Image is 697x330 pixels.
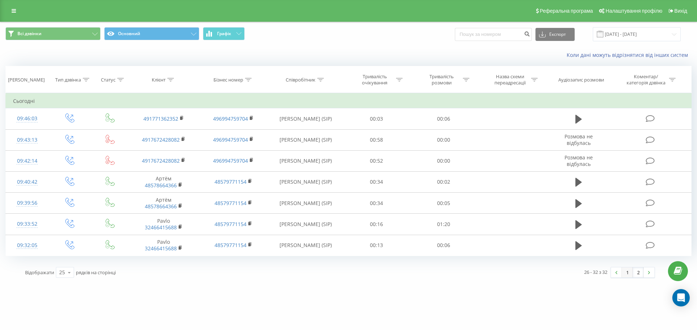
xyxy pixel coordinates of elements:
button: Основний [104,27,199,40]
div: 25 [59,269,65,276]
button: Графік [203,27,245,40]
a: 32466415688 [145,224,177,231]
div: [PERSON_NAME] [8,77,45,83]
span: Графік [217,31,231,36]
div: Тип дзвінка [55,77,81,83]
td: 00:13 [343,235,410,256]
span: Вихід [674,8,687,14]
a: 32466415688 [145,245,177,252]
div: Тривалість розмови [422,74,461,86]
span: Всі дзвінки [17,31,41,37]
div: 09:42:14 [13,154,41,168]
div: 09:32:05 [13,238,41,252]
td: 00:03 [343,108,410,129]
td: [PERSON_NAME] (SIP) [268,171,343,192]
td: Артём [129,171,199,192]
td: 00:34 [343,193,410,214]
div: 09:46:03 [13,112,41,126]
td: 00:00 [410,129,477,150]
td: [PERSON_NAME] (SIP) [268,235,343,256]
a: 4917672428082 [142,157,180,164]
td: [PERSON_NAME] (SIP) [268,108,343,129]
span: Реферальна програма [540,8,593,14]
span: Налаштування профілю [606,8,662,14]
td: [PERSON_NAME] (SIP) [268,150,343,171]
div: 26 - 32 з 32 [584,268,607,276]
div: Статус [101,77,115,83]
a: 48578664366 [145,182,177,189]
div: Бізнес номер [213,77,243,83]
a: 496994759704 [213,136,248,143]
div: 09:43:13 [13,133,41,147]
a: 496994759704 [213,157,248,164]
div: 09:39:56 [13,196,41,210]
td: 00:52 [343,150,410,171]
div: Open Intercom Messenger [672,289,690,306]
span: Відображати [25,269,54,276]
td: 01:20 [410,214,477,235]
td: 00:05 [410,193,477,214]
a: 491771362352 [143,115,178,122]
a: 48578664366 [145,203,177,210]
td: Сьогодні [6,94,692,108]
div: Тривалість очікування [355,74,394,86]
span: Розмова не відбулась [564,154,593,167]
a: 48579771154 [215,200,246,206]
td: 00:00 [410,150,477,171]
div: 09:40:42 [13,175,41,189]
a: Коли дані можуть відрізнятися вiд інших систем [567,51,692,58]
div: Аудіозапис розмови [558,77,604,83]
td: 00:58 [343,129,410,150]
button: Всі дзвінки [5,27,101,40]
div: Клієнт [152,77,166,83]
td: Pavlo [129,235,199,256]
a: 496994759704 [213,115,248,122]
a: 48579771154 [215,221,246,227]
td: 00:34 [343,171,410,192]
button: Експорт [535,28,575,41]
div: Коментар/категорія дзвінка [625,74,667,86]
td: Pavlo [129,214,199,235]
a: 48579771154 [215,242,246,248]
td: 00:06 [410,108,477,129]
td: [PERSON_NAME] (SIP) [268,129,343,150]
span: рядків на сторінці [76,269,116,276]
td: Артём [129,193,199,214]
td: [PERSON_NAME] (SIP) [268,214,343,235]
span: Розмова не відбулась [564,133,593,146]
td: 00:16 [343,214,410,235]
div: Назва схеми переадресації [490,74,529,86]
a: 1 [622,267,633,277]
a: 48579771154 [215,178,246,185]
a: 4917672428082 [142,136,180,143]
td: [PERSON_NAME] (SIP) [268,193,343,214]
a: 2 [633,267,644,277]
div: 09:33:52 [13,217,41,231]
input: Пошук за номером [455,28,532,41]
div: Співробітник [286,77,315,83]
td: 00:06 [410,235,477,256]
td: 00:02 [410,171,477,192]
